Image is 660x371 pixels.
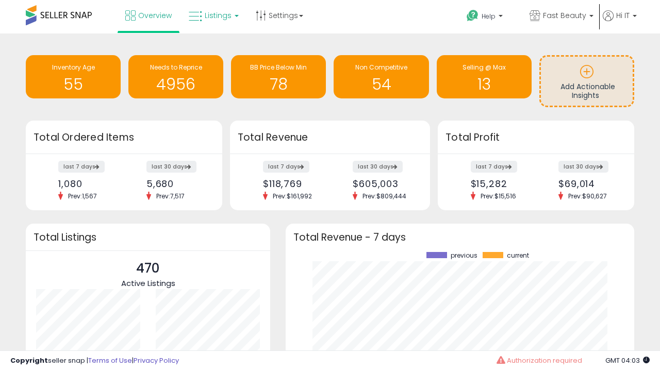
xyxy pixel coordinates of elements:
[507,252,529,259] span: current
[138,10,172,21] span: Overview
[34,130,214,145] h3: Total Ordered Items
[58,178,116,189] div: 1,080
[463,63,506,72] span: Selling @ Max
[128,55,223,98] a: Needs to Reprice 4956
[121,278,175,289] span: Active Listings
[268,192,317,200] span: Prev: $161,992
[146,161,196,173] label: last 30 days
[471,161,517,173] label: last 7 days
[238,130,422,145] h3: Total Revenue
[88,356,132,365] a: Terms of Use
[293,233,626,241] h3: Total Revenue - 7 days
[151,192,190,200] span: Prev: 7,517
[482,12,496,21] span: Help
[134,76,218,93] h1: 4956
[52,63,95,72] span: Inventory Age
[471,178,529,189] div: $15,282
[437,55,532,98] a: Selling @ Max 13
[563,192,612,200] span: Prev: $90,627
[231,55,326,98] a: BB Price Below Min 78
[263,178,322,189] div: $118,769
[355,63,407,72] span: Non Competitive
[466,9,479,22] i: Get Help
[121,259,175,278] p: 470
[558,161,608,173] label: last 30 days
[445,130,626,145] h3: Total Profit
[10,356,48,365] strong: Copyright
[543,10,586,21] span: Fast Beauty
[353,161,403,173] label: last 30 days
[263,161,309,173] label: last 7 days
[605,356,650,365] span: 2025-08-11 04:03 GMT
[26,55,121,98] a: Inventory Age 55
[616,10,630,21] span: Hi IT
[357,192,411,200] span: Prev: $809,444
[146,178,204,189] div: 5,680
[451,252,477,259] span: previous
[58,161,105,173] label: last 7 days
[558,178,616,189] div: $69,014
[339,76,423,93] h1: 54
[334,55,428,98] a: Non Competitive 54
[353,178,412,189] div: $605,003
[134,356,179,365] a: Privacy Policy
[236,76,321,93] h1: 78
[250,63,307,72] span: BB Price Below Min
[458,2,520,33] a: Help
[34,233,262,241] h3: Total Listings
[150,63,202,72] span: Needs to Reprice
[31,76,115,93] h1: 55
[205,10,232,21] span: Listings
[10,356,179,366] div: seller snap | |
[442,76,526,93] h1: 13
[475,192,521,200] span: Prev: $15,516
[603,10,637,33] a: Hi IT
[541,57,633,106] a: Add Actionable Insights
[560,81,615,101] span: Add Actionable Insights
[63,192,102,200] span: Prev: 1,567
